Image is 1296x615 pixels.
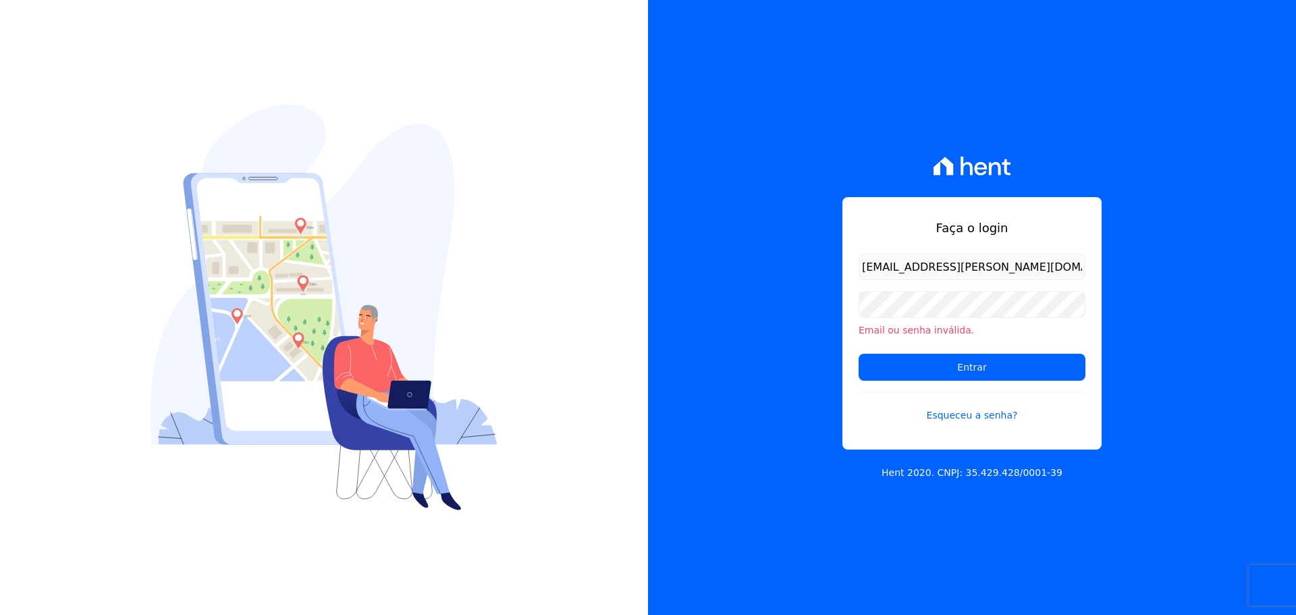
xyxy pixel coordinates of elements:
[859,323,1085,338] li: Email ou senha inválida.
[859,253,1085,280] input: Email
[859,219,1085,237] h1: Faça o login
[882,466,1062,480] p: Hent 2020. CNPJ: 35.429.428/0001-39
[151,105,497,510] img: Login
[859,354,1085,381] input: Entrar
[859,392,1085,423] a: Esqueceu a senha?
